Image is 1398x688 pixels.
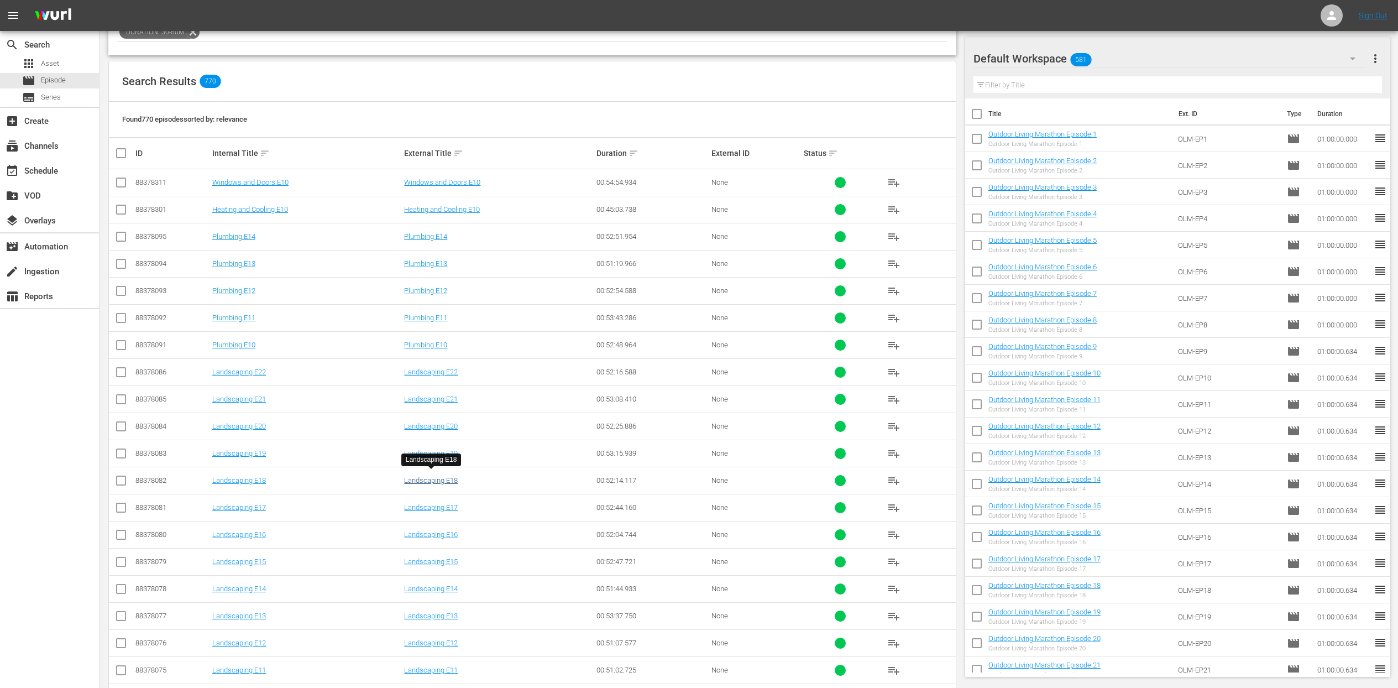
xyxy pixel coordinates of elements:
[1287,185,1300,199] span: Episode
[1174,418,1283,444] td: OLM-EP12
[887,420,900,433] span: playlist_add
[135,530,209,539] div: 88378080
[1374,397,1387,410] span: reorder
[135,585,209,593] div: 88378078
[1313,258,1374,285] td: 01:00:00.000
[711,503,800,512] div: None
[27,3,80,29] img: ans4CAIJ8jUAAAAAAAAAAAAAAAAAAAAAAAAgQb4GAAAAAAAAAAAAAAAAAAAAAAAAJMjXAAAAAAAAAAAAAAAAAAAAAAAAgAT5G...
[135,205,209,213] div: 88378301
[887,501,900,514] span: playlist_add
[135,449,209,457] div: 88378083
[1287,238,1300,252] span: Episode
[887,528,900,541] span: playlist_add
[260,148,270,158] span: sort
[988,130,1097,138] a: Outdoor Living Marathon Episode 1
[1313,550,1374,577] td: 01:00:00.634
[135,368,209,376] div: 88378086
[212,395,266,403] a: Landscaping E21
[135,232,209,241] div: 88378095
[988,300,1097,307] div: Outdoor Living Marathon Episode 7
[596,341,708,349] div: 00:52:48.964
[1174,444,1283,471] td: OLM-EP13
[135,178,209,186] div: 88378311
[404,205,480,213] a: Heating and Cooling E10
[1174,258,1283,285] td: OLM-EP6
[1174,497,1283,524] td: OLM-EP15
[1313,577,1374,603] td: 01:00:00.634
[973,43,1366,74] div: Default Workspace
[711,341,800,349] div: None
[988,512,1101,519] div: Outdoor Living Marathon Episode 15
[212,368,266,376] a: Landscaping E22
[711,259,800,268] div: None
[881,251,907,277] button: playlist_add
[1374,503,1387,517] span: reorder
[6,114,19,128] span: Create
[212,205,288,213] a: Heating and Cooling E10
[887,609,900,623] span: playlist_add
[1287,212,1300,225] span: Episode
[1374,264,1387,278] span: reorder
[135,476,209,484] div: 88378082
[596,178,708,186] div: 00:54:54.934
[988,263,1097,271] a: Outdoor Living Marathon Episode 6
[988,459,1101,466] div: Outdoor Living Marathon Episode 13
[1174,338,1283,364] td: OLM-EP9
[881,223,907,250] button: playlist_add
[988,140,1097,148] div: Outdoor Living Marathon Episode 1
[404,639,458,647] a: Landscaping E12
[22,74,35,87] span: Episode
[711,422,800,430] div: None
[1287,371,1300,384] span: Episode
[711,368,800,376] div: None
[596,612,708,620] div: 00:53:37.750
[1287,159,1300,172] span: Episode
[988,353,1097,360] div: Outdoor Living Marathon Episode 9
[596,449,708,457] div: 00:53:15.939
[1287,132,1300,145] span: Episode
[1280,98,1311,129] th: Type
[135,422,209,430] div: 88378084
[711,149,800,158] div: External ID
[1374,158,1387,171] span: reorder
[1287,424,1300,437] span: Episode
[1374,291,1387,304] span: reorder
[887,555,900,569] span: playlist_add
[135,666,209,674] div: 88378075
[404,585,458,593] a: Landscaping E14
[1287,663,1300,676] span: Episode
[1174,577,1283,603] td: OLM-EP18
[212,449,266,457] a: Landscaping E19
[1174,205,1283,232] td: OLM-EP4
[1313,603,1374,630] td: 01:00:00.634
[1174,232,1283,258] td: OLM-EP5
[988,273,1097,280] div: Outdoor Living Marathon Episode 6
[1311,98,1377,129] th: Duration
[988,98,1172,129] th: Title
[135,149,209,158] div: ID
[988,528,1101,536] a: Outdoor Living Marathon Episode 16
[596,314,708,322] div: 00:53:43.286
[1287,265,1300,278] span: Episode
[596,259,708,268] div: 00:51:19.966
[1174,179,1283,205] td: OLM-EP3
[1174,603,1283,630] td: OLM-EP19
[1174,471,1283,497] td: OLM-EP14
[1374,609,1387,623] span: reorder
[988,486,1101,493] div: Outdoor Living Marathon Episode 14
[135,341,209,349] div: 88378091
[1313,232,1374,258] td: 01:00:00.000
[596,476,708,484] div: 00:52:14.117
[881,657,907,684] button: playlist_add
[881,576,907,602] button: playlist_add
[988,618,1101,626] div: Outdoor Living Marathon Episode 19
[1374,583,1387,596] span: reorder
[212,557,266,566] a: Landscaping E15
[881,359,907,385] button: playlist_add
[887,284,900,298] span: playlist_add
[711,639,800,647] div: None
[887,582,900,596] span: playlist_add
[135,612,209,620] div: 88378077
[988,449,1101,457] a: Outdoor Living Marathon Episode 13
[887,257,900,270] span: playlist_add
